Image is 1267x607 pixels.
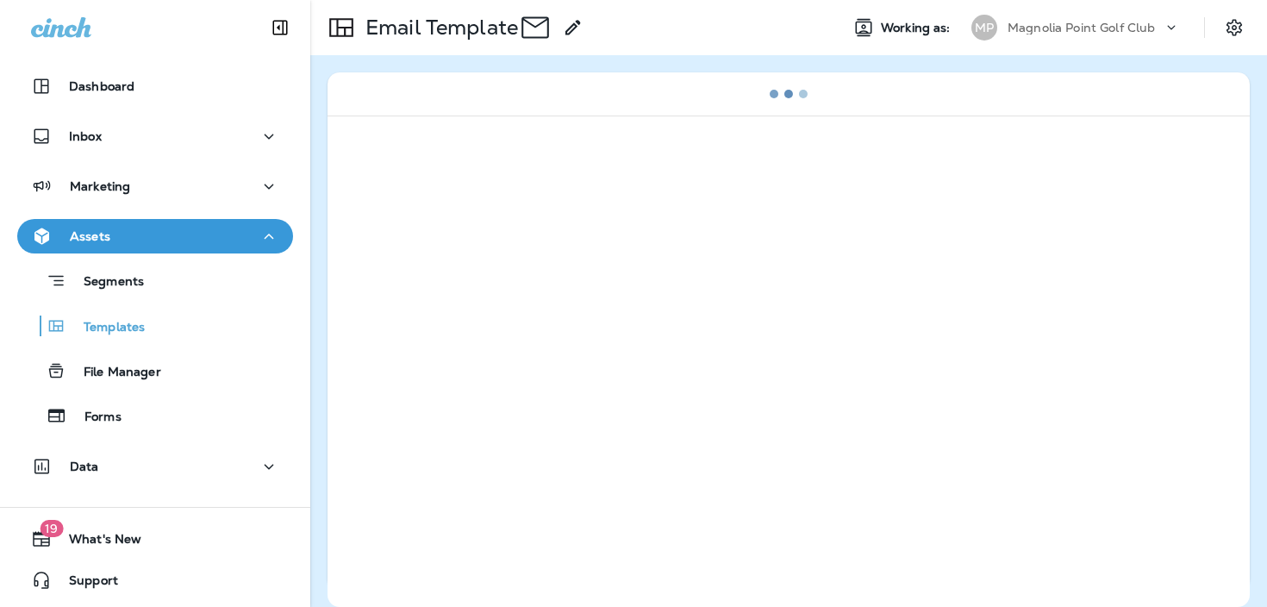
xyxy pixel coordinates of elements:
p: Marketing [70,179,130,193]
p: Segments [66,274,144,291]
p: Templates [66,320,145,336]
button: Settings [1219,12,1250,43]
button: Forms [17,397,293,434]
button: Segments [17,262,293,299]
p: File Manager [66,365,161,381]
button: Collapse Sidebar [256,10,304,45]
p: Dashboard [69,79,134,93]
button: Assets [17,219,293,253]
p: Email Template [359,15,518,41]
button: 19What's New [17,522,293,556]
button: Data [17,449,293,484]
p: Data [70,460,99,473]
span: 19 [40,520,63,537]
div: MP [971,15,997,41]
span: What's New [52,532,141,553]
p: Inbox [69,129,102,143]
span: Working as: [881,21,954,35]
button: Marketing [17,169,293,203]
p: Forms [67,410,122,426]
button: Inbox [17,119,293,153]
button: File Manager [17,353,293,389]
span: Support [52,573,118,594]
p: Assets [70,229,110,243]
button: Templates [17,308,293,344]
button: Dashboard [17,69,293,103]
p: Magnolia Point Golf Club [1008,21,1155,34]
button: Support [17,563,293,598]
